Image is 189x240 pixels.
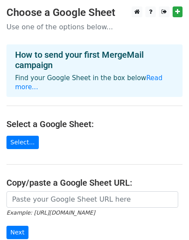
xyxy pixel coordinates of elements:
h4: How to send your first MergeMail campaign [15,50,174,70]
input: Next [6,226,28,239]
p: Find your Google Sheet in the box below [15,74,174,92]
h3: Choose a Google Sheet [6,6,183,19]
h4: Copy/paste a Google Sheet URL: [6,178,183,188]
p: Use one of the options below... [6,22,183,31]
a: Read more... [15,74,163,91]
h4: Select a Google Sheet: [6,119,183,129]
input: Paste your Google Sheet URL here [6,191,178,208]
a: Select... [6,136,39,149]
small: Example: [URL][DOMAIN_NAME] [6,209,95,216]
